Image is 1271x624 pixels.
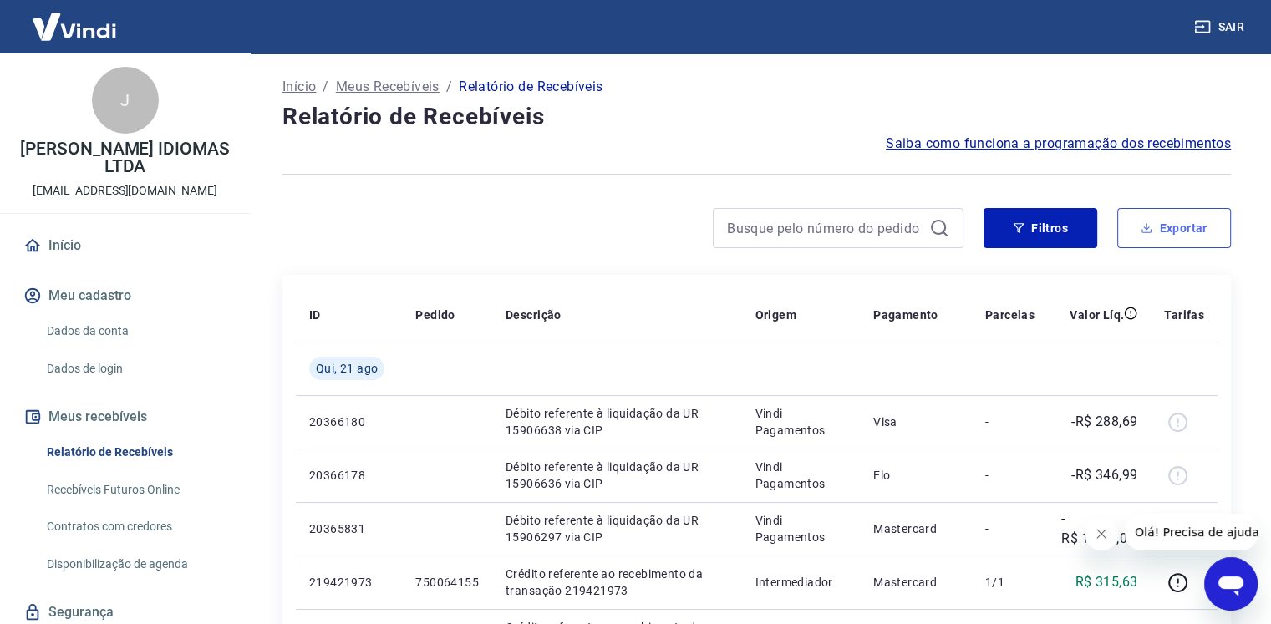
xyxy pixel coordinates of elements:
[1085,517,1118,550] iframe: Fechar mensagem
[415,307,455,323] p: Pedido
[506,512,728,545] p: Débito referente à liquidação da UR 15906297 via CIP
[309,413,389,430] p: 20366180
[755,512,846,545] p: Vindi Pagamentos
[20,398,230,435] button: Meus recebíveis
[10,12,140,25] span: Olá! Precisa de ajuda?
[1117,208,1231,248] button: Exportar
[309,307,321,323] p: ID
[984,208,1097,248] button: Filtros
[1204,557,1258,611] iframe: Botão para abrir a janela de mensagens
[40,547,230,581] a: Disponibilização de agenda
[13,140,236,175] p: [PERSON_NAME] IDIOMAS LTDA
[323,77,328,97] p: /
[886,134,1231,154] a: Saiba como funciona a programação dos recebimentos
[309,574,389,591] p: 219421973
[40,473,230,507] a: Recebíveis Futuros Online
[282,77,316,97] a: Início
[506,405,728,439] p: Débito referente à liquidação da UR 15906638 via CIP
[40,314,230,348] a: Dados da conta
[92,67,159,134] div: J
[415,574,479,591] p: 750064155
[506,566,728,599] p: Crédito referente ao recebimento da transação 219421973
[1071,465,1137,485] p: -R$ 346,99
[446,77,452,97] p: /
[33,182,217,200] p: [EMAIL_ADDRESS][DOMAIN_NAME]
[309,520,389,537] p: 20365831
[873,413,958,430] p: Visa
[40,435,230,469] a: Relatório de Recebíveis
[985,413,1035,430] p: -
[873,520,958,537] p: Mastercard
[1191,12,1251,43] button: Sair
[1075,572,1138,592] p: R$ 315,63
[727,216,923,241] input: Busque pelo número do pedido
[985,307,1035,323] p: Parcelas
[755,574,846,591] p: Intermediador
[459,77,602,97] p: Relatório de Recebíveis
[309,467,389,484] p: 20366178
[316,360,378,377] span: Qui, 21 ago
[985,520,1035,537] p: -
[282,100,1231,134] h4: Relatório de Recebíveis
[1061,509,1137,549] p: -R$ 1.243,04
[40,352,230,386] a: Dados de login
[985,467,1035,484] p: -
[506,459,728,492] p: Débito referente à liquidação da UR 15906636 via CIP
[873,467,958,484] p: Elo
[20,227,230,264] a: Início
[336,77,440,97] a: Meus Recebíveis
[1071,412,1137,432] p: -R$ 288,69
[755,307,796,323] p: Origem
[985,574,1035,591] p: 1/1
[1070,307,1124,323] p: Valor Líq.
[873,574,958,591] p: Mastercard
[40,510,230,544] a: Contratos com credores
[20,1,129,52] img: Vindi
[1164,307,1204,323] p: Tarifas
[755,459,846,492] p: Vindi Pagamentos
[506,307,562,323] p: Descrição
[1125,514,1258,550] iframe: Mensagem da empresa
[20,277,230,314] button: Meu cadastro
[873,307,938,323] p: Pagamento
[755,405,846,439] p: Vindi Pagamentos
